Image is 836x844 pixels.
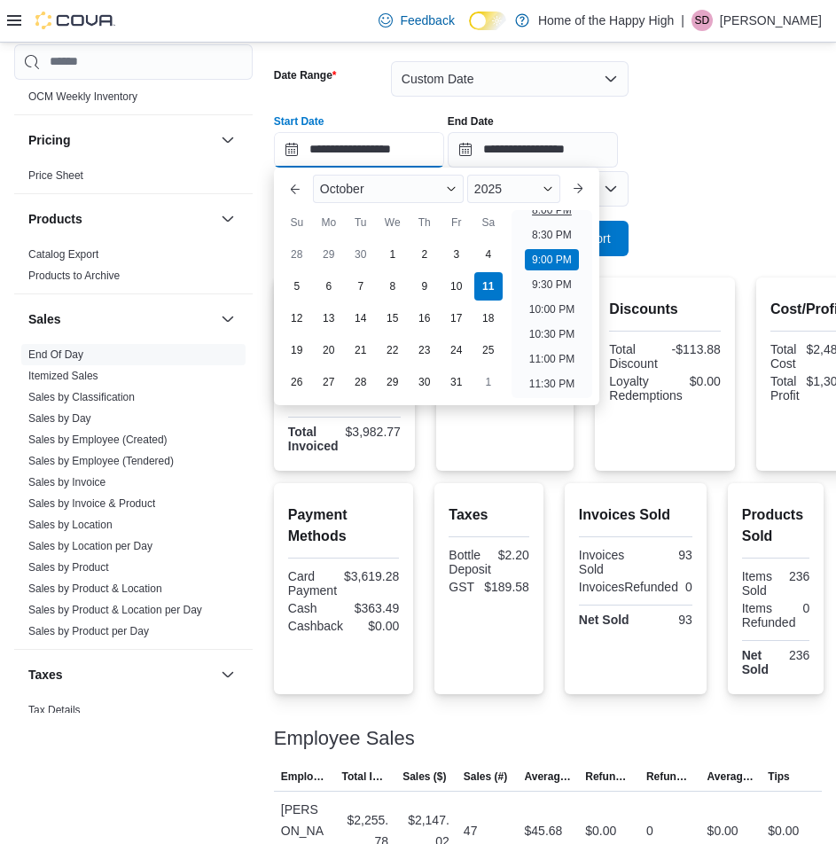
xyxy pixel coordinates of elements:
[442,336,471,364] div: day-24
[283,208,311,237] div: Su
[410,208,439,237] div: Th
[525,820,563,841] div: $45.68
[685,580,692,594] div: 0
[770,342,800,371] div: Total Cost
[315,304,343,332] div: day-13
[341,770,388,784] span: Total Invoiced
[347,240,375,269] div: day-30
[28,131,70,149] h3: Pricing
[14,86,253,114] div: OCM
[274,728,415,749] h3: Employee Sales
[474,304,503,332] div: day-18
[474,368,503,396] div: day-1
[274,68,337,82] label: Date Range
[779,648,809,662] div: 236
[14,244,253,293] div: Products
[410,336,439,364] div: day-23
[442,304,471,332] div: day-17
[742,648,769,676] strong: Net Sold
[474,208,503,237] div: Sa
[28,560,109,574] span: Sales by Product
[585,770,632,784] span: Refunds ($)
[28,666,214,684] button: Taxes
[281,175,309,203] button: Previous Month
[579,504,692,526] h2: Invoices Sold
[690,374,721,388] div: $0.00
[707,820,738,841] div: $0.00
[768,820,799,841] div: $0.00
[288,569,337,598] div: Card Payment
[28,90,137,104] span: OCM Weekly Inventory
[28,169,83,182] a: Price Sheet
[347,368,375,396] div: day-28
[522,324,582,345] li: 10:30 PM
[410,304,439,332] div: day-16
[742,601,796,629] div: Items Refunded
[320,182,364,196] span: October
[28,666,63,684] h3: Taxes
[639,548,692,562] div: 93
[315,272,343,301] div: day-6
[28,539,152,553] span: Sales by Location per Day
[474,336,503,364] div: day-25
[442,240,471,269] div: day-3
[391,61,629,97] button: Custom Date
[35,12,115,29] img: Cova
[28,348,83,361] a: End Of Day
[464,770,507,784] span: Sales (#)
[28,210,82,228] h3: Products
[28,475,105,489] span: Sales by Invoice
[474,272,503,301] div: day-11
[28,168,83,183] span: Price Sheet
[28,390,135,404] span: Sales by Classification
[525,274,579,295] li: 9:30 PM
[28,411,91,426] span: Sales by Day
[742,569,772,598] div: Items Sold
[28,519,113,531] a: Sales by Location
[707,770,754,784] span: Average Refund
[695,10,710,31] span: SD
[464,820,478,841] div: 47
[283,368,311,396] div: day-26
[344,569,399,583] div: $3,619.28
[525,224,579,246] li: 8:30 PM
[525,199,579,221] li: 8:00 PM
[379,304,407,332] div: day-15
[346,425,401,439] div: $3,982.77
[525,770,572,784] span: Average Sale
[742,504,810,547] h2: Products Sold
[28,496,155,511] span: Sales by Invoice & Product
[28,247,98,262] span: Catalog Export
[28,455,174,467] a: Sales by Employee (Tendered)
[28,370,98,382] a: Itemized Sales
[484,580,529,594] div: $189.58
[14,165,253,193] div: Pricing
[313,175,464,203] div: Button. Open the month selector. October is currently selected.
[28,210,214,228] button: Products
[802,601,809,615] div: 0
[371,3,461,38] a: Feedback
[646,820,653,841] div: 0
[525,249,579,270] li: 9:00 PM
[449,580,477,594] div: GST
[779,569,809,583] div: 236
[474,182,502,196] span: 2025
[350,619,399,633] div: $0.00
[28,540,152,552] a: Sales by Location per Day
[442,272,471,301] div: day-10
[681,10,684,31] p: |
[410,240,439,269] div: day-2
[288,504,400,547] h2: Payment Methods
[217,129,238,151] button: Pricing
[448,114,494,129] label: End Date
[28,703,81,717] span: Tax Details
[28,561,109,574] a: Sales by Product
[28,476,105,488] a: Sales by Invoice
[668,342,721,356] div: -$113.88
[639,613,692,627] div: 93
[281,770,328,784] span: Employee
[585,820,616,841] div: $0.00
[28,348,83,362] span: End Of Day
[28,131,214,149] button: Pricing
[768,770,789,784] span: Tips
